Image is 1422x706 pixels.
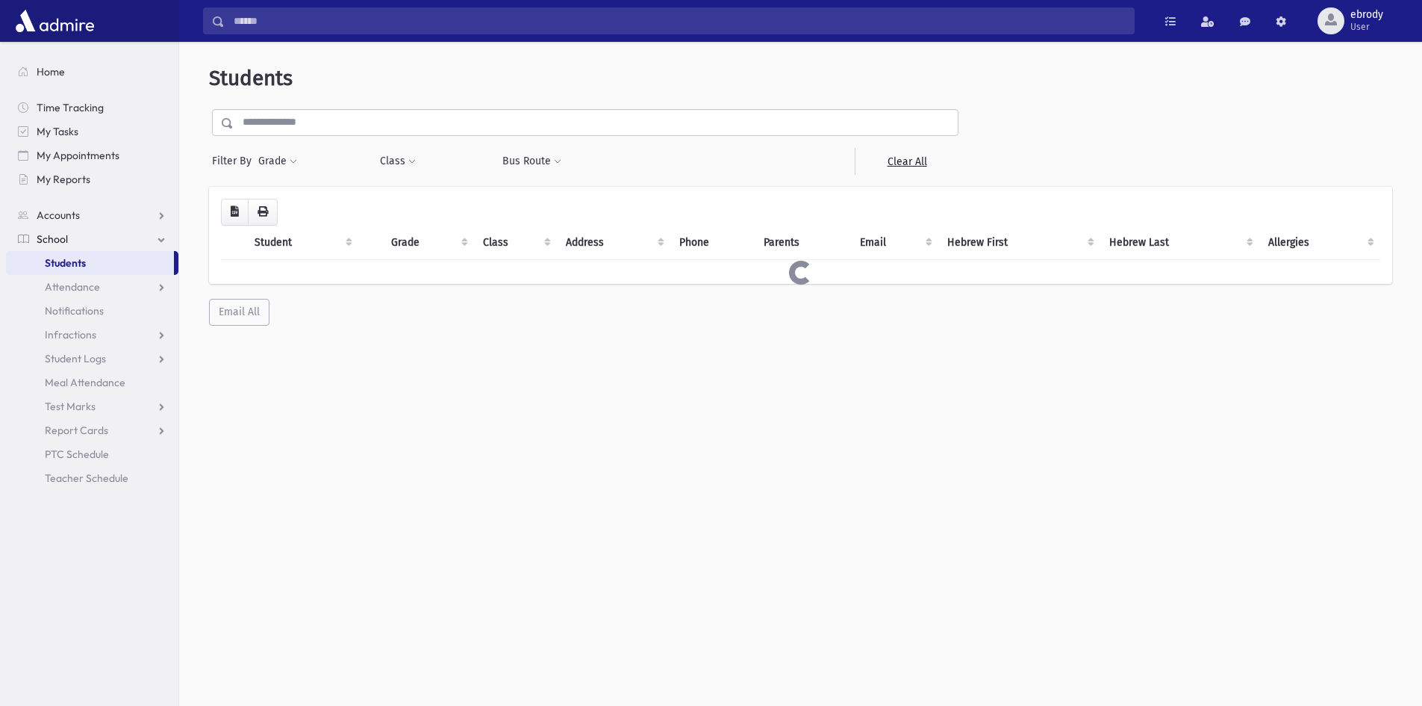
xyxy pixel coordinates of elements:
[6,96,178,120] a: Time Tracking
[45,304,104,318] span: Notifications
[45,256,86,270] span: Students
[670,226,755,260] th: Phone
[45,280,100,294] span: Attendance
[37,173,90,186] span: My Reports
[6,60,178,84] a: Home
[37,149,119,162] span: My Appointments
[382,226,473,260] th: Grade
[6,394,178,418] a: Test Marks
[248,199,278,226] button: Print
[557,226,670,260] th: Address
[755,226,851,260] th: Parents
[45,448,109,461] span: PTC Schedule
[6,167,178,191] a: My Reports
[6,299,178,323] a: Notifications
[1350,21,1383,33] span: User
[1100,226,1260,260] th: Hebrew Last
[6,227,178,251] a: School
[45,424,108,437] span: Report Cards
[45,328,96,341] span: Infractions
[1259,226,1380,260] th: Allergies
[209,299,269,326] button: Email All
[6,418,178,442] a: Report Cards
[855,148,958,175] a: Clear All
[6,120,178,143] a: My Tasks
[37,232,68,246] span: School
[258,148,298,175] button: Grade
[221,199,249,226] button: CSV
[474,226,558,260] th: Class
[37,101,104,114] span: Time Tracking
[37,125,78,138] span: My Tasks
[209,66,293,90] span: Students
[45,376,125,389] span: Meal Attendance
[1350,9,1383,21] span: ebrody
[45,352,106,365] span: Student Logs
[6,275,178,299] a: Attendance
[6,251,174,275] a: Students
[6,323,178,347] a: Infractions
[225,7,1134,34] input: Search
[212,153,258,169] span: Filter By
[6,466,178,490] a: Teacher Schedule
[45,471,128,485] span: Teacher Schedule
[12,6,98,36] img: AdmirePro
[45,400,96,413] span: Test Marks
[37,208,80,222] span: Accounts
[6,143,178,167] a: My Appointments
[246,226,358,260] th: Student
[6,371,178,394] a: Meal Attendance
[6,203,178,227] a: Accounts
[37,65,65,78] span: Home
[379,148,417,175] button: Class
[502,148,562,175] button: Bus Route
[6,442,178,466] a: PTC Schedule
[6,347,178,371] a: Student Logs
[938,226,1100,260] th: Hebrew First
[851,226,938,260] th: Email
